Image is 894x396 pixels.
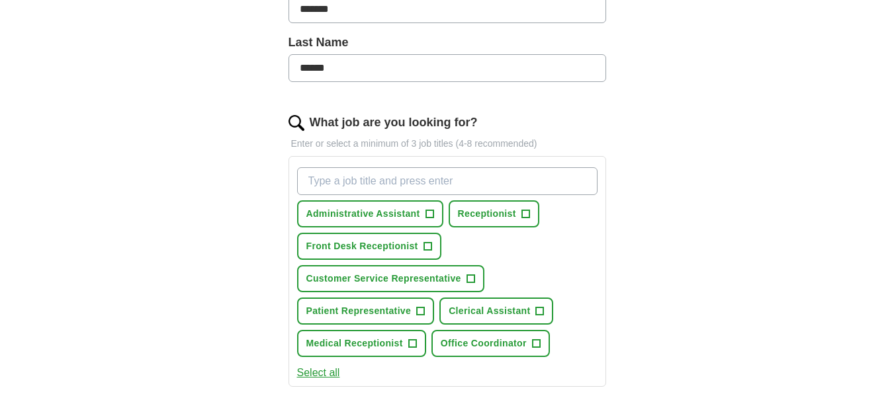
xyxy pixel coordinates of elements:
[297,167,598,195] input: Type a job title and press enter
[297,233,441,260] button: Front Desk Receptionist
[431,330,550,357] button: Office Coordinator
[297,330,426,357] button: Medical Receptionist
[306,239,418,253] span: Front Desk Receptionist
[449,304,530,318] span: Clerical Assistant
[289,137,606,151] p: Enter or select a minimum of 3 job titles (4-8 recommended)
[297,200,443,227] button: Administrative Assistant
[289,34,606,52] label: Last Name
[306,337,403,350] span: Medical Receptionist
[289,115,304,131] img: search.png
[306,304,412,318] span: Patient Representative
[297,365,340,381] button: Select all
[297,265,484,292] button: Customer Service Representative
[306,207,420,221] span: Administrative Assistant
[458,207,516,221] span: Receptionist
[439,297,553,325] button: Clerical Assistant
[449,200,539,227] button: Receptionist
[306,272,461,286] span: Customer Service Representative
[310,114,478,132] label: What job are you looking for?
[297,297,435,325] button: Patient Representative
[441,337,527,350] span: Office Coordinator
